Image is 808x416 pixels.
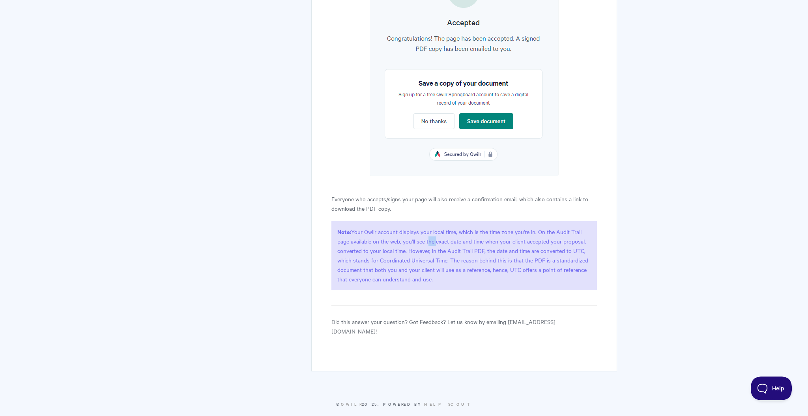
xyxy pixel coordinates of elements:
iframe: Toggle Customer Support [751,377,792,400]
p: Your Qwilr account displays your local time, which is the time zone you're in. On the Audit Trail... [331,221,597,290]
p: Everyone who accepts/signs your page will also receive a confirmation email, which also contains ... [331,194,597,213]
p: Did this answer your question? Got Feedback? Let us know by emailing [EMAIL_ADDRESS][DOMAIN_NAME]! [331,317,597,336]
a: Qwilr [341,401,362,407]
a: Help Scout [424,401,472,407]
span: Powered by [383,401,472,407]
p: © 2025. [191,401,617,408]
strong: Note: [337,227,351,236]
